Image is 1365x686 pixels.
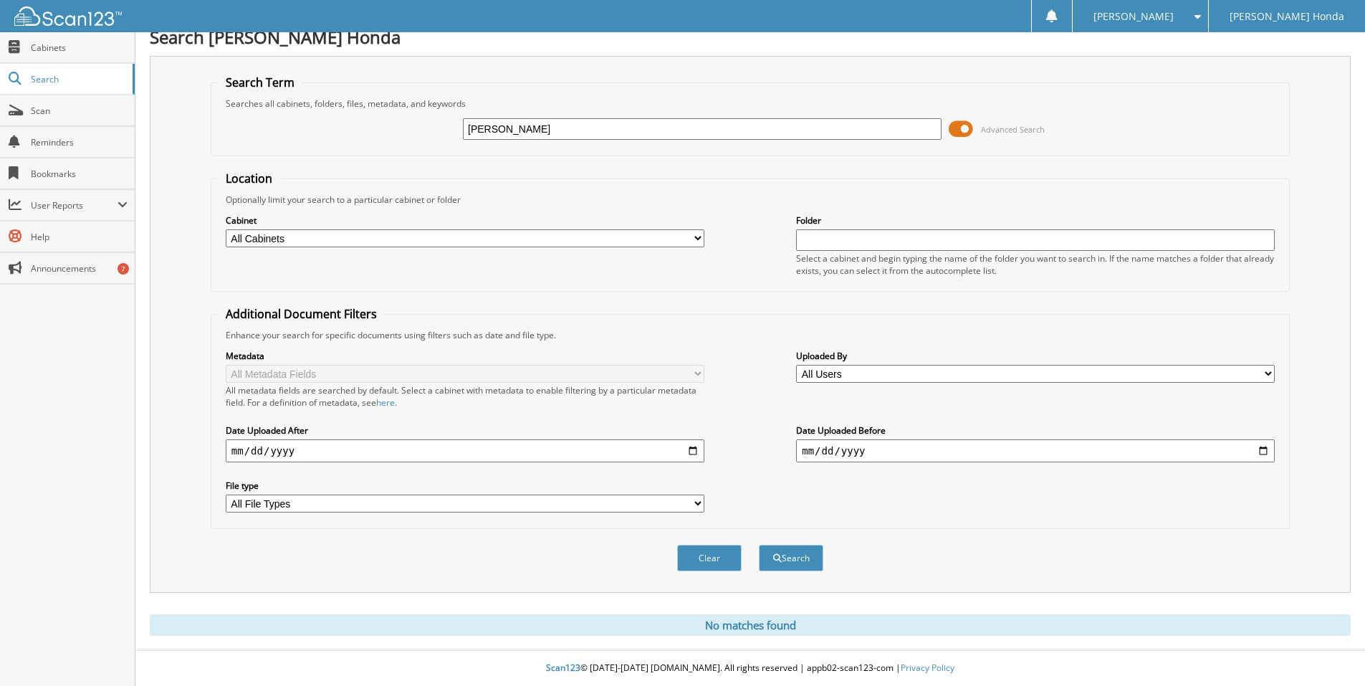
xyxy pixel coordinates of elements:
[219,171,279,186] legend: Location
[796,350,1275,362] label: Uploaded By
[219,306,384,322] legend: Additional Document Filters
[981,124,1045,135] span: Advanced Search
[118,263,129,275] div: 7
[1230,12,1344,21] span: [PERSON_NAME] Honda
[31,73,125,85] span: Search
[796,439,1275,462] input: end
[31,105,128,117] span: Scan
[31,136,128,148] span: Reminders
[219,97,1282,110] div: Searches all cabinets, folders, files, metadata, and keywords
[1093,12,1174,21] span: [PERSON_NAME]
[226,384,704,409] div: All metadata fields are searched by default. Select a cabinet with metadata to enable filtering b...
[677,545,742,571] button: Clear
[150,614,1351,636] div: No matches found
[31,231,128,243] span: Help
[219,194,1282,206] div: Optionally limit your search to a particular cabinet or folder
[901,662,954,674] a: Privacy Policy
[219,329,1282,341] div: Enhance your search for specific documents using filters such as date and file type.
[135,651,1365,686] div: © [DATE]-[DATE] [DOMAIN_NAME]. All rights reserved | appb02-scan123-com |
[219,75,302,90] legend: Search Term
[226,480,704,492] label: File type
[150,25,1351,49] h1: Search [PERSON_NAME] Honda
[31,168,128,180] span: Bookmarks
[226,439,704,462] input: start
[796,214,1275,227] label: Folder
[226,350,704,362] label: Metadata
[376,396,395,409] a: here
[796,424,1275,437] label: Date Uploaded Before
[759,545,823,571] button: Search
[546,662,580,674] span: Scan123
[796,252,1275,277] div: Select a cabinet and begin typing the name of the folder you want to search in. If the name match...
[31,262,128,275] span: Announcements
[226,424,704,437] label: Date Uploaded After
[31,199,118,211] span: User Reports
[14,6,122,26] img: scan123-logo-white.svg
[31,42,128,54] span: Cabinets
[226,214,704,227] label: Cabinet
